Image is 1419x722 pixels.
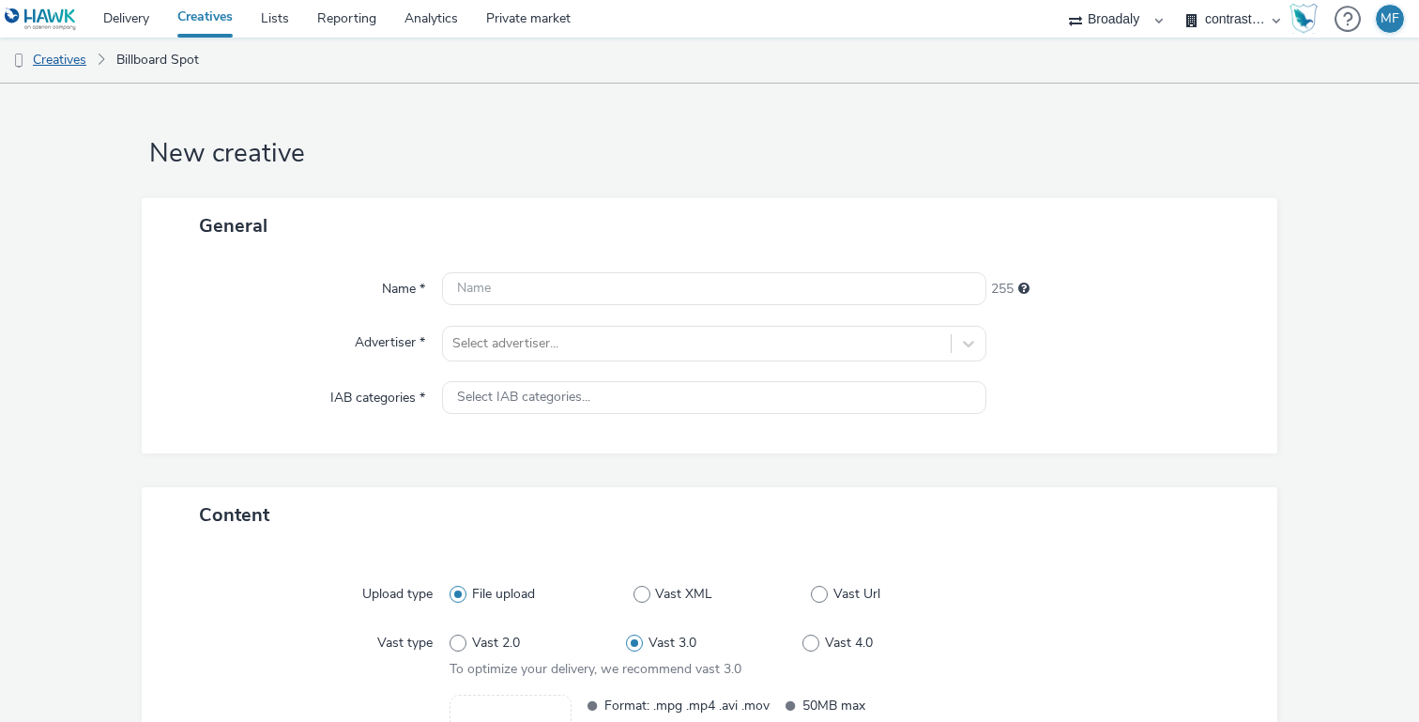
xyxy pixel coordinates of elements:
img: undefined Logo [5,8,77,31]
span: Select IAB categories... [457,390,590,406]
div: MF [1381,5,1399,33]
img: Hawk Academy [1289,4,1318,34]
span: Vast Url [833,585,880,604]
label: IAB categories * [323,381,433,407]
span: Vast XML [655,585,712,604]
div: Maximum 255 characters [1018,280,1030,299]
span: To optimize your delivery, we recommend vast 3.0 [450,660,741,678]
span: Vast 4.0 [825,634,873,653]
a: Billboard Spot [107,38,208,83]
span: Vast 3.0 [648,634,696,653]
img: dooh [9,52,28,70]
span: 255 [991,280,1014,299]
span: Content [199,502,269,528]
span: Format: .mpg .mp4 .avi .mov [604,695,770,716]
input: Name [442,272,986,305]
label: Upload type [355,577,440,604]
span: 50MB max [802,695,968,716]
label: Name * [374,272,433,299]
h1: New creative [142,136,1277,172]
span: Vast 2.0 [472,634,520,653]
span: File upload [472,585,535,604]
label: Vast type [370,626,440,653]
span: General [199,213,267,238]
a: Hawk Academy [1289,4,1325,34]
label: Advertiser * [347,326,433,352]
